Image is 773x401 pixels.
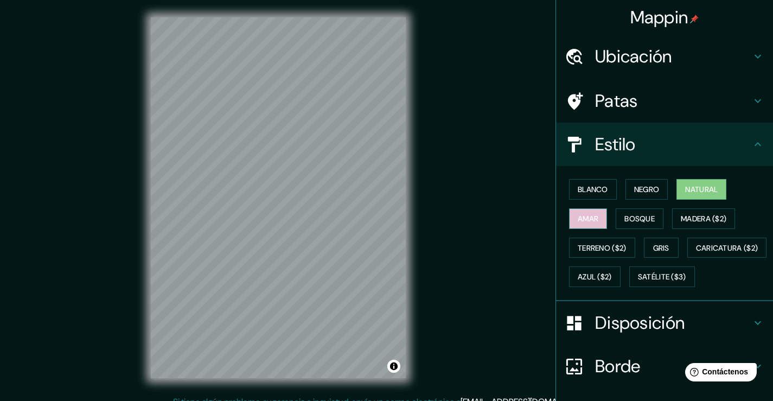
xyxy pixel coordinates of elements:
font: Natural [685,184,718,194]
font: Blanco [578,184,608,194]
button: Natural [676,179,726,200]
font: Mappin [630,6,688,29]
font: Madera ($2) [681,214,726,224]
font: Borde [595,355,641,378]
div: Disposición [556,301,773,345]
button: Azul ($2) [569,266,621,287]
font: Caricatura ($2) [696,243,758,253]
button: Gris [644,238,679,258]
button: Amar [569,208,607,229]
font: Estilo [595,133,636,156]
div: Ubicación [556,35,773,78]
font: Azul ($2) [578,272,612,282]
img: pin-icon.png [690,15,699,23]
div: Estilo [556,123,773,166]
font: Satélite ($3) [638,272,686,282]
font: Gris [653,243,669,253]
button: Negro [625,179,668,200]
div: Patas [556,79,773,123]
button: Terreno ($2) [569,238,635,258]
font: Bosque [624,214,655,224]
button: Caricatura ($2) [687,238,767,258]
button: Satélite ($3) [629,266,695,287]
div: Borde [556,345,773,388]
font: Negro [634,184,660,194]
font: Disposición [595,311,685,334]
font: Ubicación [595,45,672,68]
font: Terreno ($2) [578,243,627,253]
iframe: Lanzador de widgets de ayuda [676,359,761,389]
canvas: Mapa [151,17,406,378]
button: Madera ($2) [672,208,735,229]
button: Blanco [569,179,617,200]
button: Bosque [616,208,663,229]
font: Amar [578,214,598,224]
font: Patas [595,90,638,112]
button: Activar o desactivar atribución [387,360,400,373]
